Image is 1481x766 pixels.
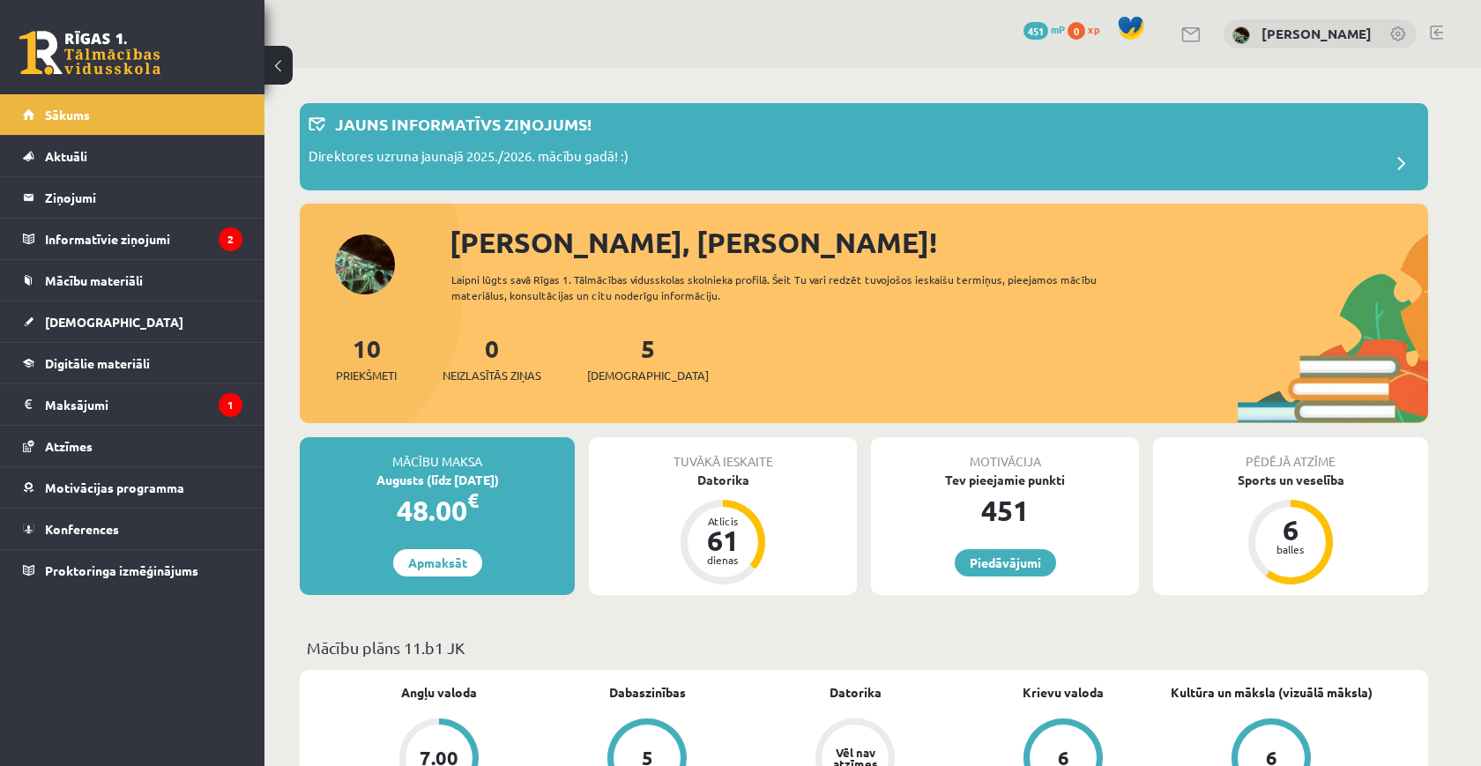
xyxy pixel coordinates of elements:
[23,260,242,301] a: Mācību materiāli
[19,31,160,75] a: Rīgas 1. Tālmācības vidusskola
[23,509,242,549] a: Konferences
[587,332,709,384] a: 5[DEMOGRAPHIC_DATA]
[1261,25,1372,42] a: [PERSON_NAME]
[45,314,183,330] span: [DEMOGRAPHIC_DATA]
[45,177,242,218] legend: Ziņojumi
[45,521,119,537] span: Konferences
[451,271,1128,303] div: Laipni lūgts savā Rīgas 1. Tālmācības vidusskolas skolnieka profilā. Šeit Tu vari redzēt tuvojošo...
[45,107,90,123] span: Sākums
[587,367,709,384] span: [DEMOGRAPHIC_DATA]
[1153,471,1428,489] div: Sports un veselība
[1068,22,1108,36] a: 0 xp
[307,636,1421,659] p: Mācību plāns 11.b1 JK
[23,301,242,342] a: [DEMOGRAPHIC_DATA]
[589,471,857,489] div: Datorika
[1153,437,1428,471] div: Pēdējā atzīme
[1264,516,1317,544] div: 6
[401,683,477,702] a: Angļu valoda
[335,112,592,136] p: Jauns informatīvs ziņojums!
[23,426,242,466] a: Atzīmes
[589,471,857,587] a: Datorika Atlicis 61 dienas
[1264,544,1317,554] div: balles
[336,332,397,384] a: 10Priekšmeti
[45,148,87,164] span: Aktuāli
[450,221,1428,264] div: [PERSON_NAME], [PERSON_NAME]!
[1171,683,1373,702] a: Kultūra un māksla (vizuālā māksla)
[23,219,242,259] a: Informatīvie ziņojumi2
[23,177,242,218] a: Ziņojumi
[45,355,150,371] span: Digitālie materiāli
[955,549,1056,576] a: Piedāvājumi
[443,367,541,384] span: Neizlasītās ziņas
[23,94,242,135] a: Sākums
[336,367,397,384] span: Priekšmeti
[696,526,749,554] div: 61
[393,549,482,576] a: Apmaksāt
[23,136,242,176] a: Aktuāli
[45,480,184,495] span: Motivācijas programma
[609,683,686,702] a: Dabaszinības
[871,437,1139,471] div: Motivācija
[219,393,242,417] i: 1
[45,438,93,454] span: Atzīmes
[23,550,242,591] a: Proktoringa izmēģinājums
[1232,26,1250,44] img: Marta Cekula
[1088,22,1099,36] span: xp
[871,489,1139,532] div: 451
[696,554,749,565] div: dienas
[45,562,198,578] span: Proktoringa izmēģinājums
[45,272,143,288] span: Mācību materiāli
[1023,22,1048,40] span: 451
[1023,683,1104,702] a: Krievu valoda
[1051,22,1065,36] span: mP
[467,487,479,513] span: €
[219,227,242,251] i: 2
[23,384,242,425] a: Maksājumi1
[45,384,242,425] legend: Maksājumi
[443,332,541,384] a: 0Neizlasītās ziņas
[300,437,575,471] div: Mācību maksa
[589,437,857,471] div: Tuvākā ieskaite
[830,683,882,702] a: Datorika
[23,467,242,508] a: Motivācijas programma
[300,489,575,532] div: 48.00
[1068,22,1085,40] span: 0
[1153,471,1428,587] a: Sports un veselība 6 balles
[45,219,242,259] legend: Informatīvie ziņojumi
[1023,22,1065,36] a: 451 mP
[871,471,1139,489] div: Tev pieejamie punkti
[309,146,629,171] p: Direktores uzruna jaunajā 2025./2026. mācību gadā! :)
[696,516,749,526] div: Atlicis
[309,112,1419,182] a: Jauns informatīvs ziņojums! Direktores uzruna jaunajā 2025./2026. mācību gadā! :)
[23,343,242,383] a: Digitālie materiāli
[300,471,575,489] div: Augusts (līdz [DATE])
